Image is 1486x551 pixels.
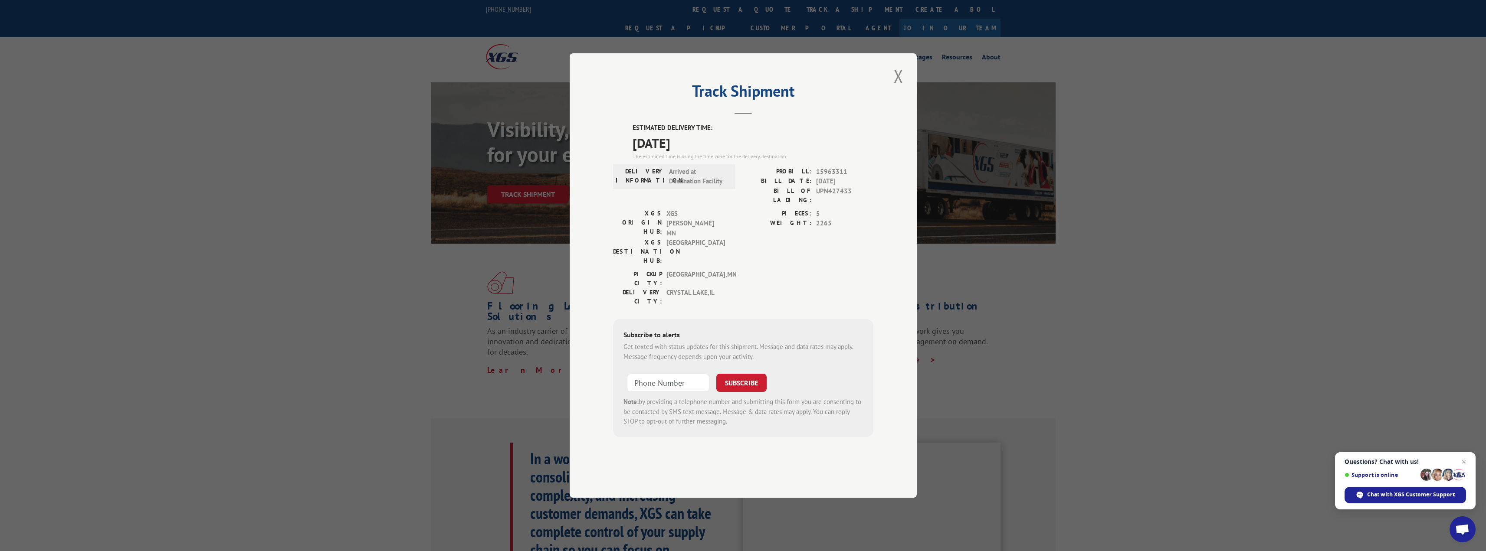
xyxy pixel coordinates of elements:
strong: Note: [623,398,639,406]
span: 5 [816,209,873,219]
span: Chat with XGS Customer Support [1367,491,1455,499]
label: DELIVERY INFORMATION: [616,167,665,186]
span: XGS [PERSON_NAME] MN [666,209,725,238]
label: BILL OF LADING: [743,186,812,205]
label: BILL DATE: [743,176,812,186]
span: Questions? Chat with us! [1345,458,1466,465]
span: [GEOGRAPHIC_DATA] , MN [666,270,725,288]
button: SUBSCRIBE [716,374,767,392]
span: 15963311 [816,167,873,177]
button: Close modal [891,64,906,88]
span: [DATE] [816,176,873,186]
span: 2265 [816,218,873,228]
label: PROBILL: [743,167,812,177]
input: Phone Number [627,374,709,392]
label: DELIVERY CITY: [613,288,662,306]
label: PIECES: [743,209,812,219]
label: WEIGHT: [743,218,812,228]
span: CRYSTAL LAKE , IL [666,288,725,306]
span: [DATE] [633,133,873,153]
div: by providing a telephone number and submitting this form you are consenting to be contacted by SM... [623,397,863,427]
span: [GEOGRAPHIC_DATA] [666,238,725,265]
span: Chat with XGS Customer Support [1345,487,1466,503]
span: UPN427433 [816,186,873,205]
label: XGS ORIGIN HUB: [613,209,662,238]
h2: Track Shipment [613,85,873,101]
div: Subscribe to alerts [623,329,863,342]
label: XGS DESTINATION HUB: [613,238,662,265]
label: PICKUP CITY: [613,270,662,288]
span: Support is online [1345,472,1417,478]
a: Open chat [1450,516,1476,542]
span: Arrived at Destination Facility [669,167,728,186]
div: The estimated time is using the time zone for the delivery destination. [633,153,873,160]
label: ESTIMATED DELIVERY TIME: [633,123,873,133]
div: Get texted with status updates for this shipment. Message and data rates may apply. Message frequ... [623,342,863,362]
